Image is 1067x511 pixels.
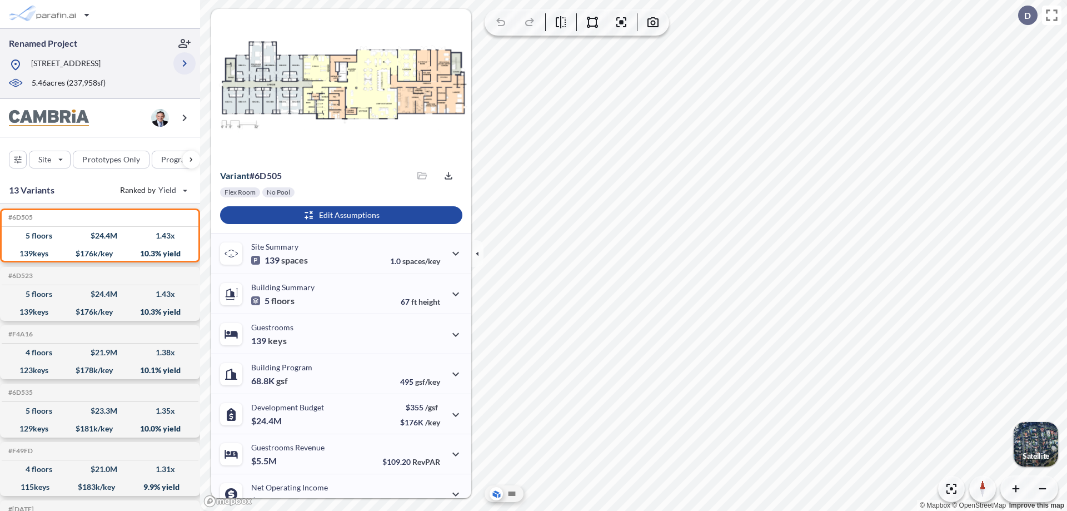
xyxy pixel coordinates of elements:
button: Aerial View [490,487,503,500]
button: Ranked by Yield [111,181,195,199]
button: Site [29,151,71,168]
p: 139 [251,335,287,346]
h5: Click to copy the code [6,330,33,338]
span: floors [271,295,295,306]
button: Switcher ImageSatellite [1014,422,1058,467]
p: Development Budget [251,403,324,412]
p: 67 [401,297,440,306]
p: 68.8K [251,375,288,386]
span: Yield [158,185,177,196]
a: OpenStreetMap [952,502,1006,509]
p: Site [38,154,51,165]
button: Prototypes Only [73,151,149,168]
p: # 6d505 [220,170,282,181]
p: Net Operating Income [251,483,328,492]
p: 5 [251,295,295,306]
p: 45.0% [393,497,440,507]
span: ft [411,297,417,306]
img: Switcher Image [1014,422,1058,467]
a: Mapbox homepage [203,495,252,508]
p: Edit Assumptions [319,210,380,221]
button: Site Plan [505,487,518,500]
p: Flex Room [225,188,256,197]
a: Improve this map [1009,502,1064,509]
p: $109.20 [382,457,440,467]
span: Variant [220,170,250,181]
p: 5.46 acres ( 237,958 sf) [32,77,106,90]
span: gsf/key [415,377,440,386]
p: 13 Variants [9,183,54,197]
span: spaces [281,255,308,266]
img: BrandImage [9,110,89,127]
span: gsf [276,375,288,386]
p: $355 [400,403,440,412]
p: $5.5M [251,455,278,467]
button: Edit Assumptions [220,206,462,224]
p: Guestrooms [251,323,293,332]
h5: Click to copy the code [6,214,33,221]
span: keys [268,335,287,346]
p: $24.4M [251,415,283,426]
p: Building Summary [251,282,315,292]
p: Building Program [251,363,312,372]
p: 139 [251,255,308,266]
p: Renamed Project [9,37,77,49]
p: Program [161,154,192,165]
img: user logo [151,109,169,127]
p: Guestrooms Revenue [251,443,325,452]
p: [STREET_ADDRESS] [31,58,101,72]
p: 495 [400,377,440,386]
p: 1.0 [390,256,440,266]
span: RevPAR [412,457,440,467]
p: $176K [400,418,440,427]
h5: Click to copy the code [6,272,33,280]
p: D [1024,11,1031,21]
span: /key [425,418,440,427]
a: Mapbox [920,502,950,509]
p: $2.5M [251,495,278,507]
span: /gsf [425,403,438,412]
h5: Click to copy the code [6,389,33,396]
h5: Click to copy the code [6,447,33,455]
p: No Pool [267,188,290,197]
p: Site Summary [251,242,298,251]
span: margin [416,497,440,507]
span: height [418,297,440,306]
p: Satellite [1023,452,1049,460]
span: spaces/key [402,256,440,266]
p: Prototypes Only [82,154,140,165]
button: Program [152,151,212,168]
